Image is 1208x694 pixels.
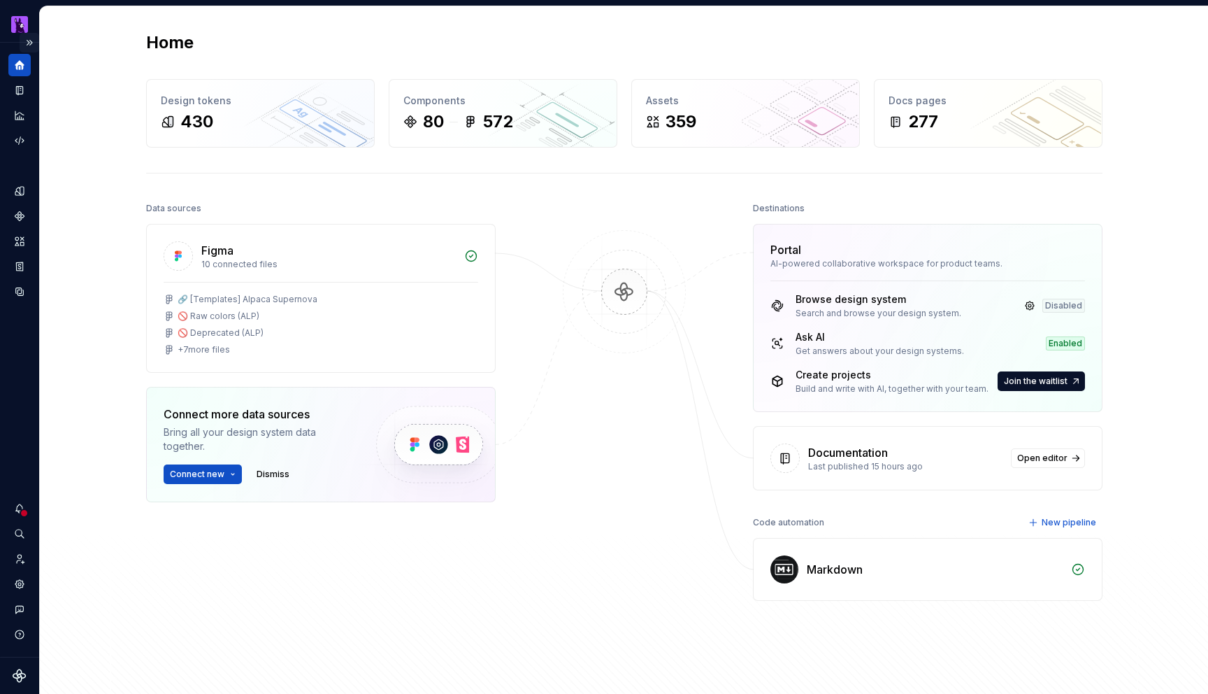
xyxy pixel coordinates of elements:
div: Code automation [753,513,824,532]
div: Bring all your design system data together. [164,425,352,453]
a: Settings [8,573,31,595]
a: Figma10 connected files🔗 [Templates] Alpaca Supernova🚫 Raw colors (ALP)🚫 Deprecated (ALP)+7more f... [146,224,496,373]
div: 572 [483,111,513,133]
img: 003f14f4-5683-479b-9942-563e216bc167.png [11,16,28,33]
button: Join the waitlist [998,371,1085,391]
a: Home [8,54,31,76]
button: Notifications [8,497,31,520]
a: Code automation [8,129,31,152]
a: Invite team [8,548,31,570]
div: Last published 15 hours ago [808,461,1002,472]
span: Connect new [170,469,224,480]
button: Search ⌘K [8,523,31,545]
div: 10 connected files [201,259,456,270]
div: Create projects [796,368,988,382]
div: Browse design system [796,292,961,306]
a: Data sources [8,281,31,303]
div: 430 [180,111,213,133]
div: Connect more data sources [164,406,352,423]
div: Components [403,94,603,108]
div: 359 [666,111,696,133]
div: 🔗 [Templates] Alpaca Supernova [178,294,317,305]
a: Design tokens430 [146,79,375,148]
a: Design tokens [8,180,31,202]
div: + 7 more files [178,344,230,355]
div: Data sources [146,199,201,218]
div: Enabled [1046,337,1085,350]
button: New pipeline [1024,513,1102,532]
button: Contact support [8,598,31,621]
div: 80 [423,111,444,133]
div: AI-powered collaborative workspace for product teams. [770,258,1085,269]
a: Assets359 [631,79,860,148]
div: Get answers about your design systems. [796,346,964,357]
a: Components80572 [389,79,617,148]
a: Documentation [8,79,31,101]
div: 🚫 Raw colors (ALP) [178,311,259,322]
div: Portal [770,241,801,258]
a: Components [8,205,31,227]
div: Documentation [808,444,888,461]
h2: Home [146,31,194,54]
a: Docs pages277 [874,79,1102,148]
div: Destinations [753,199,805,218]
a: Open editor [1011,448,1085,468]
div: Docs pages [889,94,1088,108]
a: Storybook stories [8,255,31,278]
span: Dismiss [257,469,289,480]
button: Connect new [164,465,242,484]
a: Assets [8,230,31,253]
svg: Supernova Logo [13,669,27,683]
span: New pipeline [1042,517,1096,528]
div: Search and browse your design system. [796,308,961,319]
div: Figma [201,242,233,259]
span: Open editor [1017,453,1067,464]
span: Join the waitlist [1004,376,1067,387]
div: Markdown [807,561,863,578]
div: 277 [908,111,938,133]
div: Design tokens [161,94,360,108]
div: 🚫 Deprecated (ALP) [178,327,264,339]
div: Disabled [1042,299,1085,313]
button: Dismiss [250,465,296,484]
button: Expand sidebar [20,33,39,52]
div: Build and write with AI, together with your team. [796,383,988,395]
a: Analytics [8,104,31,127]
div: Assets [646,94,845,108]
div: Ask AI [796,330,964,344]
